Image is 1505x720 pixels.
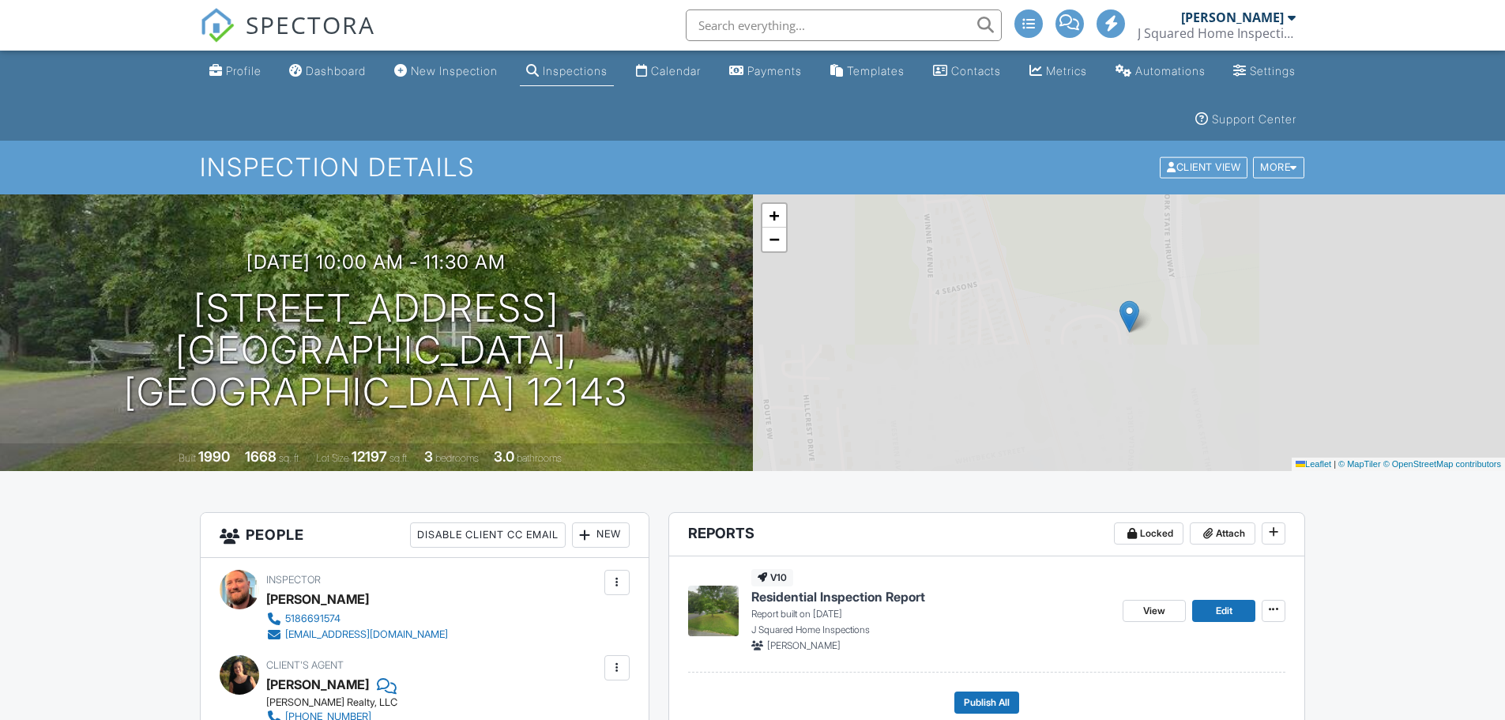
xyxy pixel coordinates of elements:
[1160,157,1247,179] div: Client View
[389,452,409,464] span: sq.ft.
[1023,57,1093,86] a: Metrics
[285,628,448,641] div: [EMAIL_ADDRESS][DOMAIN_NAME]
[1338,459,1381,469] a: © MapTiler
[226,64,261,77] div: Profile
[388,57,504,86] a: New Inspection
[1158,160,1251,172] a: Client View
[1227,57,1302,86] a: Settings
[203,57,268,86] a: Company Profile
[747,64,802,77] div: Payments
[520,57,614,86] a: Inspections
[1109,57,1212,86] a: Automations (Advanced)
[200,21,375,55] a: SPECTORA
[266,574,321,586] span: Inspector
[951,64,1001,77] div: Contacts
[306,64,366,77] div: Dashboard
[179,452,196,464] span: Built
[200,153,1306,181] h1: Inspection Details
[1253,157,1304,179] div: More
[769,229,779,249] span: −
[283,57,372,86] a: Dashboard
[25,288,728,413] h1: [STREET_ADDRESS] [GEOGRAPHIC_DATA], [GEOGRAPHIC_DATA] 12143
[762,204,786,228] a: Zoom in
[266,611,448,627] a: 5186691574
[246,8,375,41] span: SPECTORA
[517,452,562,464] span: bathrooms
[410,522,566,548] div: Disable Client CC Email
[762,228,786,251] a: Zoom out
[198,448,230,465] div: 1990
[1189,105,1303,134] a: Support Center
[435,452,479,464] span: bedrooms
[245,448,277,465] div: 1668
[246,251,506,273] h3: [DATE] 10:00 am - 11:30 am
[824,57,911,86] a: Templates
[1119,300,1139,333] img: Marker
[285,613,341,625] div: 5186691574
[266,696,461,709] div: [PERSON_NAME] Realty, LLC
[1135,64,1206,77] div: Automations
[1296,459,1331,469] a: Leaflet
[1212,112,1296,126] div: Support Center
[1250,64,1296,77] div: Settings
[769,205,779,225] span: +
[723,57,808,86] a: Payments
[927,57,1007,86] a: Contacts
[572,522,630,548] div: New
[266,673,369,696] a: [PERSON_NAME]
[424,448,433,465] div: 3
[543,64,608,77] div: Inspections
[686,9,1002,41] input: Search everything...
[1138,25,1296,41] div: J Squared Home Inspections, LLC
[1383,459,1501,469] a: © OpenStreetMap contributors
[847,64,905,77] div: Templates
[266,627,448,643] a: [EMAIL_ADDRESS][DOMAIN_NAME]
[200,8,235,43] img: The Best Home Inspection Software - Spectora
[266,659,344,671] span: Client's Agent
[1046,64,1087,77] div: Metrics
[411,64,498,77] div: New Inspection
[630,57,707,86] a: Calendar
[266,587,369,611] div: [PERSON_NAME]
[651,64,701,77] div: Calendar
[1334,459,1336,469] span: |
[1181,9,1284,25] div: [PERSON_NAME]
[201,513,649,558] h3: People
[494,448,514,465] div: 3.0
[352,448,387,465] div: 12197
[316,452,349,464] span: Lot Size
[279,452,301,464] span: sq. ft.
